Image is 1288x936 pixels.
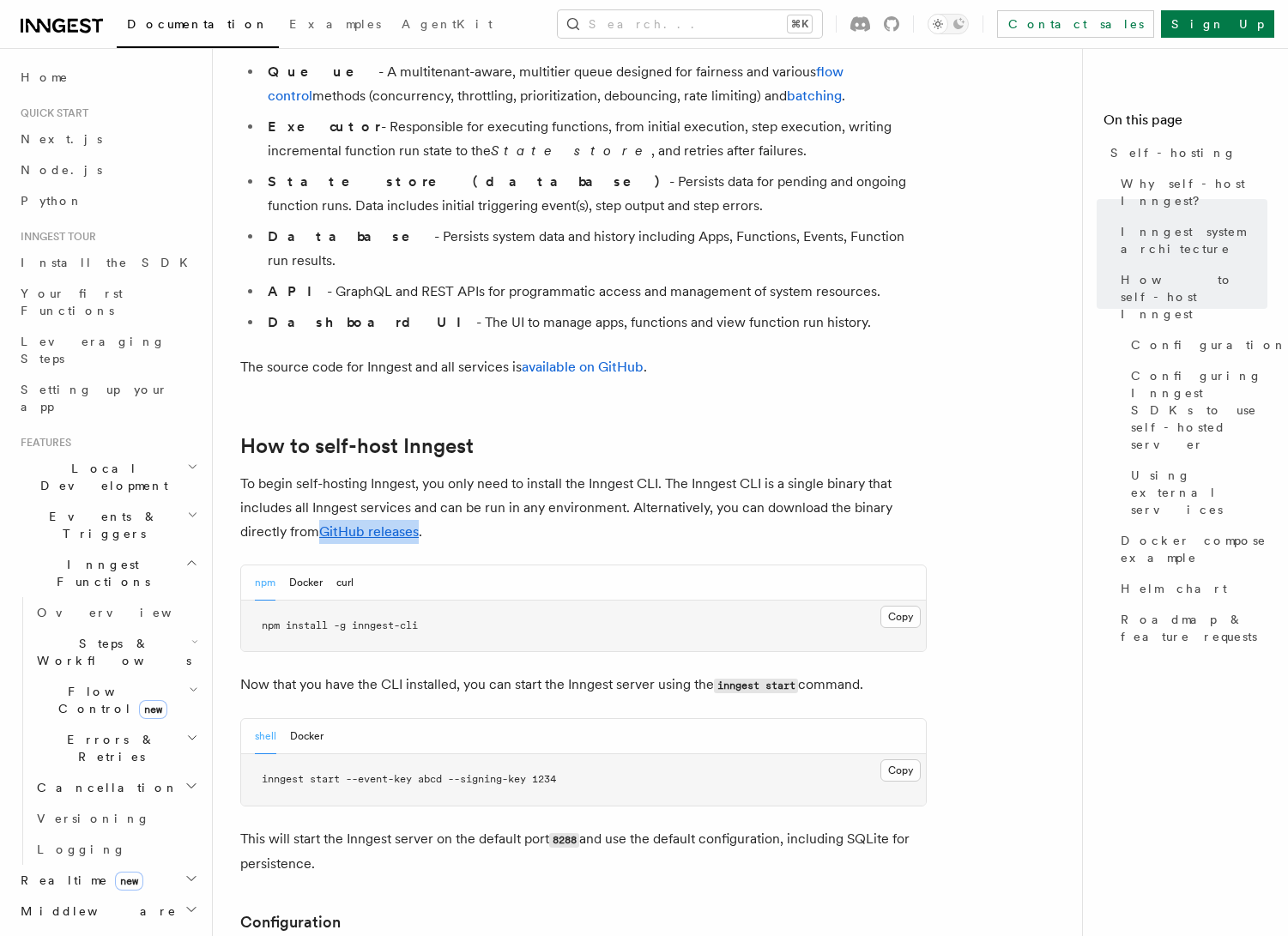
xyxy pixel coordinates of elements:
a: Docker compose example [1114,525,1267,573]
span: How to self-host Inngest [1121,271,1267,323]
a: Sign Up [1161,10,1274,38]
span: Documentation [127,17,269,31]
button: Events & Triggers [14,501,202,549]
button: shell [255,719,276,754]
span: Local Development [14,460,187,494]
button: Copy [880,606,921,628]
p: To begin self-hosting Inngest, you only need to install the Inngest CLI. The Inngest CLI is a sin... [240,472,927,544]
a: How to self-host Inngest [1114,264,1267,329]
button: Cancellation [30,772,202,803]
a: Using external services [1124,460,1267,525]
span: Why self-host Inngest? [1121,175,1267,209]
a: Home [14,62,202,93]
p: This will start the Inngest server on the default port and use the default configuration, includi... [240,827,927,876]
a: Roadmap & feature requests [1114,604,1267,652]
span: Configuration [1131,336,1287,353]
span: Versioning [37,812,150,825]
span: new [139,700,167,719]
a: Next.js [14,124,202,154]
span: Docker compose example [1121,532,1267,566]
span: Inngest tour [14,230,96,244]
span: Features [14,436,71,450]
a: Logging [30,834,202,865]
h4: On this page [1104,110,1267,137]
span: Python [21,194,83,208]
span: Middleware [14,903,177,920]
a: Python [14,185,202,216]
a: How to self-host Inngest [240,434,474,458]
button: Docker [290,719,324,754]
a: Why self-host Inngest? [1114,168,1267,216]
strong: Queue [268,63,378,80]
a: Overview [30,597,202,628]
div: Inngest Functions [14,597,202,865]
a: Leveraging Steps [14,326,202,374]
p: Now that you have the CLI installed, you can start the Inngest server using the command. [240,673,927,697]
p: The source code for Inngest and all services is . [240,355,927,379]
span: Roadmap & feature requests [1121,611,1267,645]
code: 8288 [549,833,579,848]
span: inngest start --event-key abcd --signing-key 1234 [262,773,556,785]
li: - GraphQL and REST APIs for programmatic access and management of system resources. [263,280,927,304]
strong: Dashboard UI [268,314,476,330]
button: Local Development [14,453,202,501]
a: Versioning [30,803,202,834]
a: Configuration [1124,329,1267,360]
span: Overview [37,606,214,619]
a: flow control [268,63,844,104]
span: Node.js [21,163,102,177]
li: - Persists data for pending and ongoing function runs. Data includes initial triggering event(s),... [263,170,927,218]
a: Your first Functions [14,278,202,326]
span: Examples [289,17,381,31]
span: Helm chart [1121,580,1227,597]
button: Errors & Retries [30,724,202,772]
a: Node.js [14,154,202,185]
button: Search...⌘K [558,10,822,38]
span: Self-hosting [1110,144,1237,161]
a: Examples [279,5,391,46]
span: Setting up your app [21,383,168,414]
a: AgentKit [391,5,503,46]
li: - Responsible for executing functions, from initial execution, step execution, writing incrementa... [263,115,927,163]
span: Realtime [14,872,143,889]
span: Events & Triggers [14,508,187,542]
span: Errors & Retries [30,731,186,765]
button: curl [336,565,354,601]
a: Install the SDK [14,247,202,278]
button: Flow Controlnew [30,676,202,724]
li: - A multitenant-aware, multitier queue designed for fairness and various methods (concurrency, th... [263,60,927,108]
span: Install the SDK [21,256,198,269]
strong: State store (database) [268,173,669,190]
a: Helm chart [1114,573,1267,604]
span: Your first Functions [21,287,123,317]
span: Inngest Functions [14,556,185,590]
span: Inngest system architecture [1121,223,1267,257]
a: Setting up your app [14,374,202,422]
strong: Database [268,228,434,245]
a: Documentation [117,5,279,48]
span: Cancellation [30,779,178,796]
span: Steps & Workflows [30,635,191,669]
button: Copy [880,759,921,782]
button: Middleware [14,896,202,927]
span: new [115,872,143,891]
span: Flow Control [30,683,189,717]
a: Self-hosting [1104,137,1267,168]
button: Toggle dark mode [928,14,969,34]
em: State store [491,142,651,159]
span: Next.js [21,132,102,146]
span: Configuring Inngest SDKs to use self-hosted server [1131,367,1267,453]
a: Contact sales [997,10,1154,38]
code: inngest start [714,679,798,693]
button: Inngest Functions [14,549,202,597]
span: npm install -g inngest-cli [262,619,418,631]
span: Using external services [1131,467,1267,518]
a: batching [787,88,842,104]
a: Configuration [240,910,341,934]
button: Docker [289,565,323,601]
span: AgentKit [402,17,493,31]
strong: Executor [268,118,381,135]
span: Home [21,69,69,86]
button: Steps & Workflows [30,628,202,676]
span: Leveraging Steps [21,335,166,365]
